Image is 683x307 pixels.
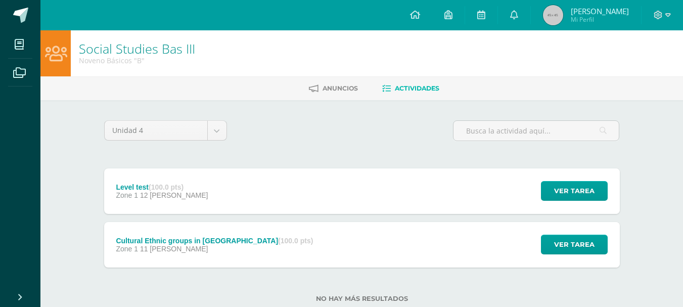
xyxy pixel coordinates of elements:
[149,183,184,191] strong: (100.0 pts)
[116,237,313,245] div: Cultural Ethnic groups in [GEOGRAPHIC_DATA]
[79,40,195,57] a: Social Studies Bas III
[116,245,138,253] span: Zone 1
[541,181,608,201] button: Ver tarea
[140,191,208,199] span: 12 [PERSON_NAME]
[105,121,226,140] a: Unidad 4
[541,235,608,254] button: Ver tarea
[79,41,195,56] h1: Social Studies Bas III
[116,183,208,191] div: Level test
[571,15,629,24] span: Mi Perfil
[554,235,595,254] span: Ver tarea
[140,245,208,253] span: 11 [PERSON_NAME]
[571,6,629,16] span: [PERSON_NAME]
[554,182,595,200] span: Ver tarea
[543,5,563,25] img: 45x45
[79,56,195,65] div: Noveno Básicos 'B'
[278,237,313,245] strong: (100.0 pts)
[382,80,439,97] a: Actividades
[112,121,200,140] span: Unidad 4
[323,84,358,92] span: Anuncios
[116,191,138,199] span: Zone 1
[453,121,619,141] input: Busca la actividad aquí...
[395,84,439,92] span: Actividades
[104,295,620,302] label: No hay más resultados
[309,80,358,97] a: Anuncios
